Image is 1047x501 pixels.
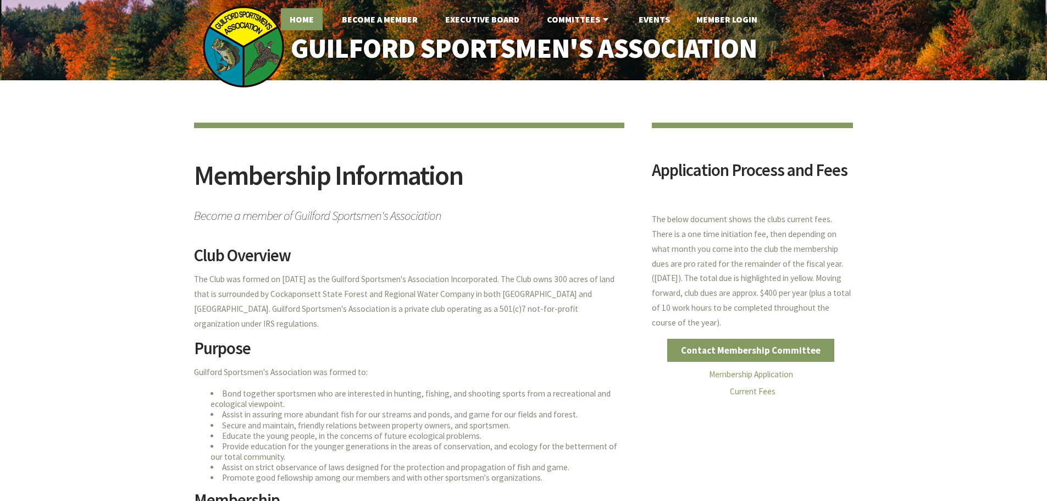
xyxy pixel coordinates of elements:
[436,8,528,30] a: Executive Board
[630,8,679,30] a: Events
[267,25,780,72] a: Guilford Sportsmen's Association
[194,340,624,365] h2: Purpose
[667,339,835,362] a: Contact Membership Committee
[333,8,426,30] a: Become A Member
[652,162,854,187] h2: Application Process and Fees
[210,420,624,431] li: Secure and maintain, friendly relations between property owners, and sportsmen.
[210,472,624,483] li: Promote good fellowship among our members and with other sportsmen's organizations.
[194,247,624,272] h2: Club Overview
[194,365,624,380] p: Guilford Sportsmen's Association was formed to:
[709,369,793,379] a: Membership Application
[538,8,620,30] a: Committees
[194,162,624,203] h2: Membership Information
[202,5,285,88] img: logo_sm.png
[652,212,854,331] p: The below document shows the clubs current fees. There is a one time initiation fee, then dependi...
[194,203,624,222] span: Become a member of Guilford Sportsmen's Association
[210,431,624,441] li: Educate the young people, in the concerns of future ecological problems.
[194,272,624,331] p: The Club was formed on [DATE] as the Guilford Sportsmen's Association Incorporated. The Club owns...
[730,386,775,397] a: Current Fees
[210,409,624,420] li: Assist in assuring more abundant fish for our streams and ponds, and game for our fields and forest.
[281,8,323,30] a: Home
[210,388,624,409] li: Bond together sportsmen who are interested in hunting, fishing, and shooting sports from a recrea...
[688,8,766,30] a: Member Login
[210,441,624,462] li: Provide education for the younger generations in the areas of conservation, and ecology for the b...
[210,462,624,472] li: Assist on strict observance of laws designed for the protection and propagation of fish and game.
